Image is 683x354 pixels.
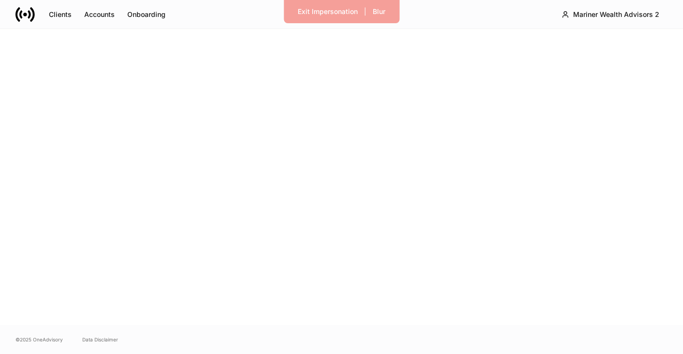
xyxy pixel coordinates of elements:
[84,10,115,19] div: Accounts
[553,6,668,23] button: Mariner Wealth Advisors 2
[573,10,659,19] div: Mariner Wealth Advisors 2
[43,7,78,22] button: Clients
[298,7,358,16] div: Exit Impersonation
[366,4,392,19] button: Blur
[373,7,385,16] div: Blur
[291,4,364,19] button: Exit Impersonation
[15,336,63,343] span: © 2025 OneAdvisory
[121,7,172,22] button: Onboarding
[82,336,118,343] a: Data Disclaimer
[127,10,166,19] div: Onboarding
[78,7,121,22] button: Accounts
[49,10,72,19] div: Clients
